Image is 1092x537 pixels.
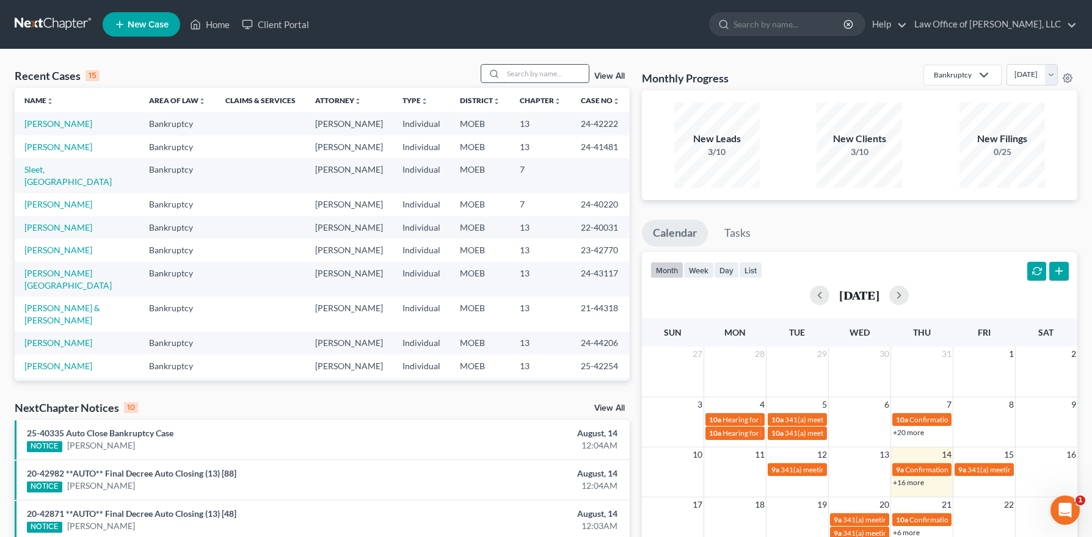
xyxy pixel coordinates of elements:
span: Sun [664,327,682,337]
button: month [650,262,683,278]
i: unfold_more [493,98,500,105]
td: Individual [393,297,450,331]
td: Bankruptcy [139,297,216,331]
div: New Clients [817,132,902,146]
button: list [739,262,762,278]
span: 27 [691,347,704,361]
span: 9a [958,465,966,474]
td: [PERSON_NAME] [305,239,393,261]
td: 20-45444 [571,378,630,400]
a: Attorneyunfold_more [315,96,362,105]
span: 18 [754,497,766,512]
span: 28 [754,347,766,361]
a: Help [866,13,907,35]
td: Individual [393,193,450,216]
td: MOEB [450,239,510,261]
span: 14 [941,447,953,462]
span: 11 [754,447,766,462]
a: +6 more [893,528,920,537]
span: Confirmation hearing for [PERSON_NAME] [909,515,1048,524]
span: 7 [945,397,953,412]
td: MOEB [450,297,510,331]
a: +16 more [893,478,924,487]
td: Individual [393,262,450,297]
span: 9a [771,465,779,474]
td: MOEB [450,158,510,193]
td: Bankruptcy [139,355,216,377]
a: Law Office of [PERSON_NAME], LLC [908,13,1077,35]
td: Bankruptcy [139,239,216,261]
td: 21-44318 [571,297,630,331]
span: New Case [128,20,169,29]
td: 22-40031 [571,216,630,239]
td: Bankruptcy [139,158,216,193]
div: 15 [86,70,100,81]
span: Thu [913,327,931,337]
td: Individual [393,112,450,135]
a: [PERSON_NAME] [67,520,135,532]
span: 10a [709,415,721,424]
span: 13 [878,447,890,462]
a: [PERSON_NAME] [67,439,135,452]
input: Search by name... [503,65,589,82]
span: Wed [850,327,870,337]
td: Bankruptcy [139,193,216,216]
td: 13 [510,297,571,331]
div: August, 14 [429,467,617,480]
span: 10 [691,447,704,462]
span: 3 [696,397,704,412]
a: [PERSON_NAME][GEOGRAPHIC_DATA] [24,268,112,290]
td: MOEB [450,378,510,400]
td: 13 [510,135,571,158]
span: 9 [1070,397,1077,412]
span: 17 [691,497,704,512]
td: [PERSON_NAME] [305,332,393,355]
span: 12 [816,447,828,462]
a: +20 more [893,428,924,437]
td: [PERSON_NAME] [305,216,393,239]
td: Bankruptcy [139,262,216,297]
div: 3/10 [674,146,760,158]
td: [PERSON_NAME] [305,355,393,377]
a: Typeunfold_more [402,96,428,105]
span: 9a [896,465,904,474]
td: [PERSON_NAME] [305,262,393,297]
td: 13 [510,332,571,355]
div: August, 14 [429,508,617,520]
h3: Monthly Progress [642,71,729,85]
td: [PERSON_NAME] [305,158,393,193]
td: Individual [393,378,450,400]
td: MOEB [450,112,510,135]
td: Individual [393,332,450,355]
td: [PERSON_NAME] [305,378,393,400]
a: Area of Lawunfold_more [149,96,206,105]
div: 12:04AM [429,439,617,452]
div: 10 [124,402,138,413]
td: 7 [510,158,571,193]
td: Individual [393,216,450,239]
span: 6 [883,397,890,412]
td: 13 [510,112,571,135]
td: MOEB [450,332,510,355]
td: 7 [510,193,571,216]
td: Bankruptcy [139,216,216,239]
span: 10a [771,428,784,438]
span: 341(a) meeting for [PERSON_NAME] [785,428,903,438]
span: 5 [821,397,828,412]
i: unfold_more [46,98,54,105]
td: 13 [510,239,571,261]
span: 10a [709,428,721,438]
td: 13 [510,262,571,297]
h2: [DATE] [839,289,879,301]
td: [PERSON_NAME] [305,193,393,216]
span: Hearing for [PERSON_NAME] [723,428,818,438]
span: 31 [941,347,953,361]
td: Individual [393,135,450,158]
span: 10a [771,415,784,424]
div: NOTICE [27,481,62,492]
div: 12:04AM [429,480,617,492]
span: 10a [896,515,908,524]
a: Home [184,13,236,35]
i: unfold_more [554,98,561,105]
a: Sleet, [GEOGRAPHIC_DATA] [24,164,112,187]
